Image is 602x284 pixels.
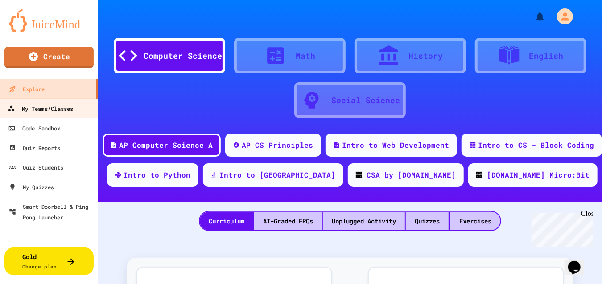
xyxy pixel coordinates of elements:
div: Curriculum [200,212,253,230]
div: My Teams/Classes [8,103,73,114]
div: Code Sandbox [8,123,60,134]
div: CSA by [DOMAIN_NAME] [367,170,456,180]
div: Intro to Python [124,170,190,180]
img: logo-orange.svg [9,9,89,32]
div: Math [296,50,315,62]
div: AI-Graded FRQs [254,212,322,230]
a: Create [4,47,94,68]
img: CODE_logo_RGB.png [476,172,482,178]
div: Quiz Students [9,162,63,173]
div: Intro to CS - Block Coding [478,140,594,150]
iframe: chat widget [528,210,593,247]
span: Change plan [23,263,57,270]
div: My Quizzes [9,182,54,192]
div: Intro to [GEOGRAPHIC_DATA] [219,170,335,180]
div: Social Science [331,94,400,106]
div: Quiz Reports [9,142,60,153]
div: [DOMAIN_NAME] Micro:Bit [487,170,590,180]
div: Explore [9,84,45,94]
div: History [409,50,443,62]
div: English [529,50,564,62]
div: Intro to Web Development [342,140,449,150]
button: GoldChange plan [4,247,94,275]
div: My Notifications [518,9,548,24]
div: AP Computer Science A [119,140,213,150]
img: CODE_logo_RGB.png [356,172,362,178]
div: AP CS Principles [242,140,313,150]
div: Unplugged Activity [323,212,405,230]
div: Smart Doorbell & Ping Pong Launcher [9,201,95,223]
div: Gold [23,252,57,271]
div: Quizzes [406,212,449,230]
div: Computer Science [144,50,222,62]
div: Exercises [450,212,500,230]
div: My Account [548,6,575,27]
div: Chat with us now!Close [4,4,62,57]
iframe: chat widget [565,248,593,275]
